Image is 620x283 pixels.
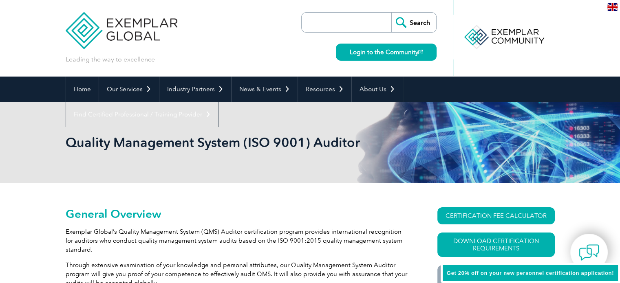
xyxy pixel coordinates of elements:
span: Get 20% off on your new personnel certification application! [447,270,614,276]
img: open_square.png [418,50,423,54]
a: Our Services [99,77,159,102]
input: Search [391,13,436,32]
a: Download Certification Requirements [437,233,555,257]
a: Resources [298,77,351,102]
a: CERTIFICATION FEE CALCULATOR [437,207,555,224]
p: Leading the way to excellence [66,55,155,64]
h2: General Overview [66,207,408,220]
a: Home [66,77,99,102]
a: Login to the Community [336,44,437,61]
img: contact-chat.png [579,242,599,263]
p: Exemplar Global’s Quality Management System (QMS) Auditor certification program provides internat... [66,227,408,254]
a: Industry Partners [159,77,231,102]
h1: Quality Management System (ISO 9001) Auditor [66,134,379,150]
a: About Us [352,77,403,102]
img: en [607,3,618,11]
a: News & Events [232,77,298,102]
a: Find Certified Professional / Training Provider [66,102,218,127]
